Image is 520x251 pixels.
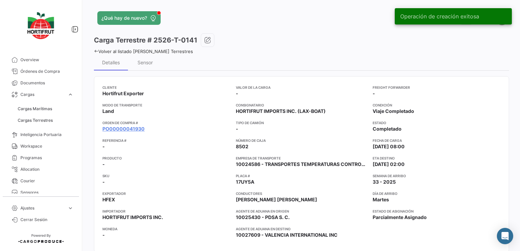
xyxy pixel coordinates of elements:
span: 10025430 - PDSA S. C. [236,214,290,221]
app-card-info-title: Conductores [236,191,367,196]
app-card-info-title: Empresa de Transporte [236,155,367,161]
div: Detalles [102,60,120,65]
span: - [102,161,105,168]
span: [DATE] 08:00 [373,143,405,150]
span: 17UY5A [236,179,254,185]
app-card-info-title: Estado [373,120,501,125]
a: PO00000041930 [102,125,145,132]
app-card-info-title: Agente de Aduana en Destino [236,226,367,232]
img: logo-hortifrut.svg [24,8,58,43]
span: Sensores [20,189,74,196]
app-card-info-title: Referencia # [102,138,230,143]
app-card-info-title: Fecha de carga [373,138,501,143]
app-card-info-title: SKU [102,173,230,179]
a: Overview [5,54,76,66]
app-card-info-title: Placa # [236,173,367,179]
span: HORTIFRUT IMPORTS INC. [102,214,163,221]
div: Abrir Intercom Messenger [497,228,513,244]
span: Overview [20,57,74,63]
span: ¿Qué hay de nuevo? [101,15,147,21]
app-card-info-title: Modo de Transporte [102,102,230,108]
span: Hortifrut Exporter [102,90,144,97]
app-card-info-title: Orden de Compra # [102,120,230,125]
span: Operación de creación exitosa [400,13,479,20]
app-card-info-title: ETA Destino [373,155,501,161]
a: Órdenes de Compra [5,66,76,77]
span: 10027609 - VALENCIA INTERNATIONAL INC [236,232,338,238]
app-card-info-title: Moneda [102,226,230,232]
span: 10024586 - TRANSPORTES TEMPERATURAS CONTROLADAS SA DE CV [236,161,367,168]
span: - [102,232,105,238]
span: - [102,143,105,150]
app-card-info-title: Condición [373,102,501,108]
a: Cargas Terrestres [15,115,76,125]
app-card-info-title: Producto [102,155,230,161]
div: Sensor [137,60,153,65]
span: Courier [20,178,74,184]
span: Cerrar Sesión [20,217,74,223]
span: HFEX [102,196,115,203]
span: Programas [20,155,74,161]
span: 33 - 2025 [373,179,396,185]
app-card-info-title: Consignatario [236,102,367,108]
span: Cargas Terrestres [18,117,53,123]
span: Cargas Marítimas [18,106,52,112]
app-card-info-title: Freight Forwarder [373,85,501,90]
span: expand_more [67,91,74,98]
a: Inteligencia Portuaria [5,129,76,140]
a: Allocation [5,164,76,175]
a: Volver al listado [PERSON_NAME] Terrestres [94,49,193,54]
app-card-info-title: Estado de Asignación [373,208,501,214]
app-card-info-title: Cliente [102,85,230,90]
span: Completado [373,125,402,132]
a: Documentos [5,77,76,89]
span: Inteligencia Portuaria [20,132,74,138]
a: Programas [5,152,76,164]
span: Documentos [20,80,74,86]
app-card-info-title: Importador [102,208,230,214]
app-card-info-title: Valor de la Carga [236,85,367,90]
span: 8502 [236,143,248,150]
app-card-info-title: Día de Arribo [373,191,501,196]
span: - [236,125,238,132]
span: Viaje Completado [373,108,414,115]
span: Órdenes de Compra [20,68,74,74]
span: [DATE] 02:00 [373,161,405,168]
app-card-info-title: Semana de Arribo [373,173,501,179]
span: - [373,90,375,97]
span: Ajustes [20,205,65,211]
a: Courier [5,175,76,187]
a: Workspace [5,140,76,152]
span: [PERSON_NAME] [PERSON_NAME] [236,196,317,203]
span: Workspace [20,143,74,149]
button: ¿Qué hay de nuevo? [97,11,161,25]
app-card-info-title: Número de Caja [236,138,367,143]
app-card-info-title: Agente de Aduana en Origen [236,208,367,214]
span: Parcialmente Asignado [373,214,427,221]
h3: Carga Terrestre # 2526-T-0141 [94,35,197,45]
span: HORTIFRUT IMPORTS INC. (LAX-BOAT) [236,108,326,115]
span: Land [102,108,114,115]
span: Martes [373,196,389,203]
span: expand_more [67,205,74,211]
a: Cargas Marítimas [15,104,76,114]
span: Cargas [20,91,65,98]
a: Sensores [5,187,76,198]
app-card-info-title: Exportador [102,191,230,196]
app-card-info-title: Tipo de Camión [236,120,367,125]
span: - [236,90,238,97]
span: Allocation [20,166,74,172]
span: - [102,179,105,185]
